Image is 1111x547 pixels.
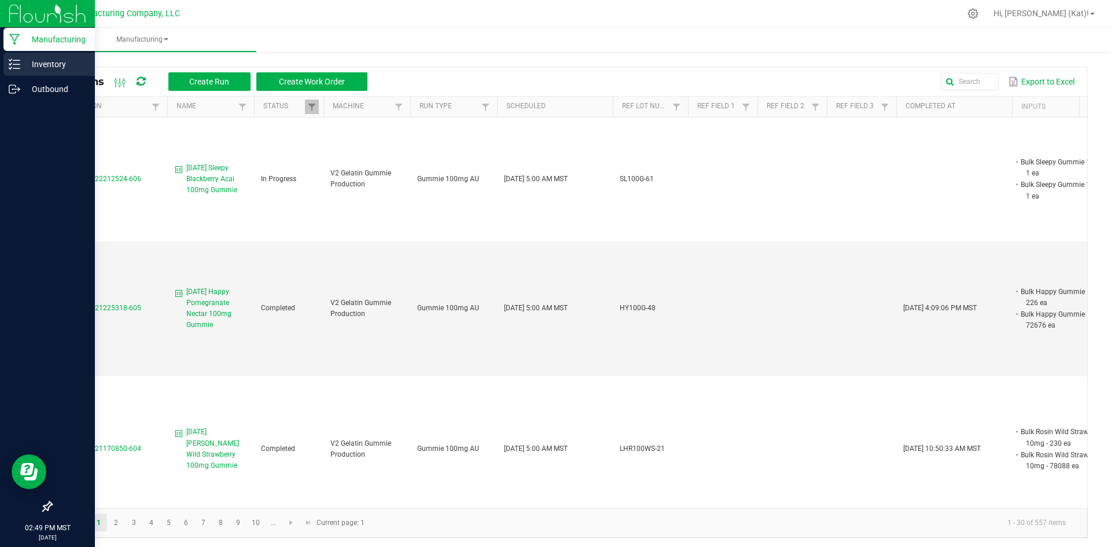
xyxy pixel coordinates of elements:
[504,445,568,453] span: [DATE] 5:00 AM MST
[20,82,90,96] p: Outbound
[108,514,124,531] a: Page 2
[261,175,296,183] span: In Progress
[9,83,20,95] inline-svg: Outbound
[330,169,391,188] span: V2 Gelatin Gummie Production
[739,100,753,114] a: Filter
[9,34,20,45] inline-svg: Manufacturing
[1019,309,1110,331] li: Bulk Happy Gummie 10mg- - 72676 ea
[178,514,194,531] a: Page 6
[168,72,251,91] button: Create Run
[304,518,313,527] span: Go to the last page
[56,9,180,19] span: BB Manufacturing Company, LLC
[20,57,90,71] p: Inventory
[392,100,406,114] a: Filter
[1019,286,1110,309] li: Bulk Happy Gummie 10mg- - 226 ea
[1019,449,1110,472] li: Bulk Rosin Wild Strawberry 10mg - 78088 ea
[878,100,892,114] a: Filter
[279,77,345,86] span: Create Work Order
[9,58,20,70] inline-svg: Inventory
[261,445,295,453] span: Completed
[286,518,296,527] span: Go to the next page
[58,175,141,183] span: MP-20250822212524-606
[1019,426,1110,449] li: Bulk Rosin Wild Strawberry 10mg - 230 ea
[417,445,479,453] span: Gummie 100mg AU
[620,175,654,183] span: SL100G-61
[697,102,738,111] a: Ref Field 1Sortable
[256,72,367,91] button: Create Work Order
[265,514,282,531] a: Page 11
[5,533,90,542] p: [DATE]
[333,102,391,111] a: MachineSortable
[966,8,980,19] div: Manage settings
[506,102,608,111] a: ScheduledSortable
[248,514,264,531] a: Page 10
[28,28,256,52] a: Manufacturing
[836,102,877,111] a: Ref Field 3Sortable
[808,100,822,114] a: Filter
[51,508,1087,538] kendo-pager: Current page: 1
[263,102,304,111] a: StatusSortable
[236,100,249,114] a: Filter
[186,287,247,331] span: [DATE] Happy Pomegranate Nectar 100mg Gummie
[261,304,295,312] span: Completed
[767,102,808,111] a: Ref Field 2Sortable
[903,304,977,312] span: [DATE] 4:09:06 PM MST
[58,304,141,312] span: MP-20250821225318-605
[28,35,256,45] span: Manufacturing
[300,514,317,531] a: Go to the last page
[5,523,90,533] p: 02:49 PM MST
[1019,179,1110,201] li: Bulk Sleepy Gummie 10mg - 1 ea
[60,102,148,111] a: ExtractionSortable
[186,427,247,471] span: [DATE] [PERSON_NAME] Wild Strawberry 100mg Gummie
[195,514,212,531] a: Page 7
[669,100,683,114] a: Filter
[941,73,999,90] input: Search
[60,72,376,91] div: All Runs
[149,100,163,114] a: Filter
[189,77,229,86] span: Create Run
[504,175,568,183] span: [DATE] 5:00 AM MST
[90,514,107,531] a: Page 1
[176,102,235,111] a: NameSortable
[504,304,568,312] span: [DATE] 5:00 AM MST
[186,163,247,196] span: [DATE] Sleepy Blackberry Acai 100mg Gummie
[479,100,492,114] a: Filter
[903,445,981,453] span: [DATE] 10:50:33 AM MST
[622,102,669,111] a: Ref Lot NumberSortable
[58,445,141,453] span: MP-20250821170850-604
[1019,156,1110,179] li: Bulk Sleepy Gummie 10mg - 1 ea
[212,514,229,531] a: Page 8
[230,514,247,531] a: Page 9
[126,514,142,531] a: Page 3
[620,304,656,312] span: HY100G-48
[20,32,90,46] p: Manufacturing
[371,513,1075,533] kendo-pager-info: 1 - 30 of 557 items
[160,514,177,531] a: Page 5
[330,439,391,458] span: V2 Gelatin Gummie Production
[906,102,1007,111] a: Completed AtSortable
[420,102,478,111] a: Run TypeSortable
[143,514,160,531] a: Page 4
[620,445,665,453] span: LHR100WS-21
[994,9,1089,18] span: Hi, [PERSON_NAME] (Kat)!
[1006,72,1077,91] button: Export to Excel
[283,514,300,531] a: Go to the next page
[12,454,46,489] iframe: Resource center
[417,175,479,183] span: Gummie 100mg AU
[330,299,391,318] span: V2 Gelatin Gummie Production
[305,100,319,114] a: Filter
[417,304,479,312] span: Gummie 100mg AU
